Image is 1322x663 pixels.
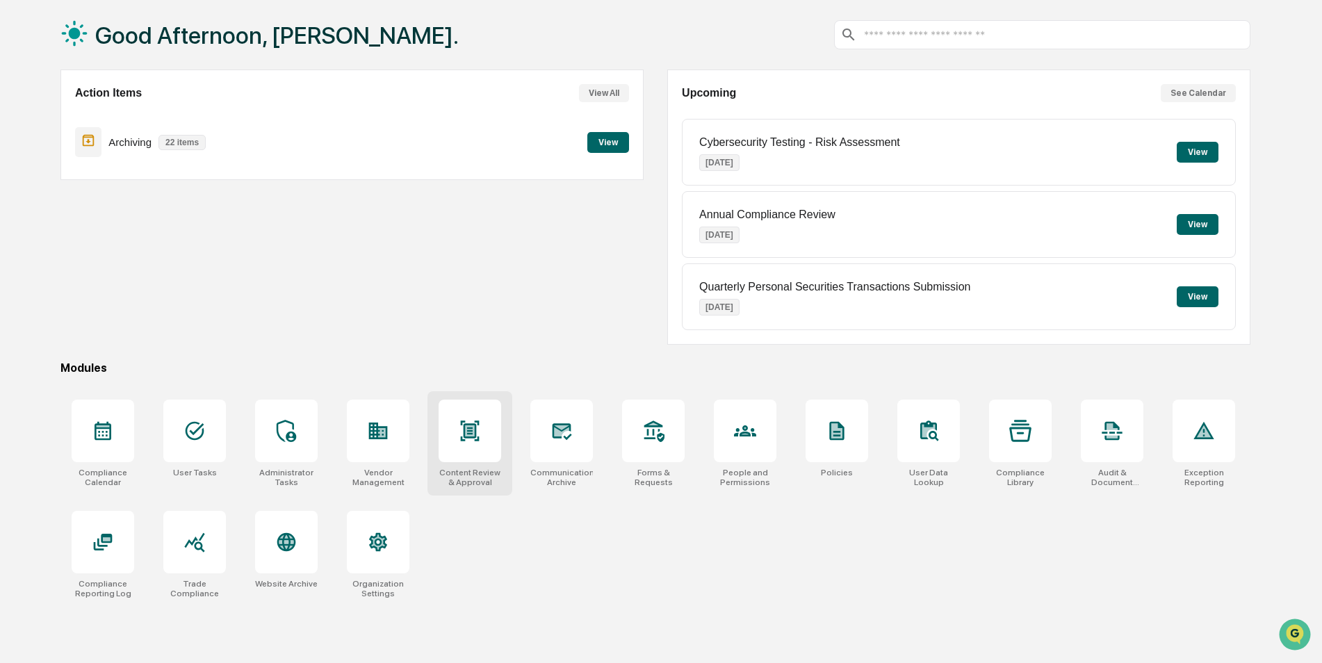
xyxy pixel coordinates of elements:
[622,468,685,487] div: Forms & Requests
[587,132,629,153] button: View
[108,136,152,148] p: Archiving
[1177,286,1218,307] button: View
[989,468,1052,487] div: Compliance Library
[14,29,253,51] p: How can we help?
[587,135,629,148] a: View
[8,170,95,195] a: 🖐️Preclearance
[699,299,740,316] p: [DATE]
[1177,214,1218,235] button: View
[682,87,736,99] h2: Upcoming
[1278,617,1315,655] iframe: Open customer support
[347,579,409,598] div: Organization Settings
[95,22,459,49] h1: Good Afternoon, [PERSON_NAME].
[98,235,168,246] a: Powered byPylon
[47,106,228,120] div: Start new chat
[8,196,93,221] a: 🔎Data Lookup
[439,468,501,487] div: Content Review & Approval
[699,136,900,149] p: Cybersecurity Testing - Risk Assessment
[101,177,112,188] div: 🗄️
[699,208,835,221] p: Annual Compliance Review
[530,468,593,487] div: Communications Archive
[173,468,217,477] div: User Tasks
[158,135,206,150] p: 22 items
[579,84,629,102] button: View All
[95,170,178,195] a: 🗄️Attestations
[1161,84,1236,102] button: See Calendar
[28,202,88,215] span: Data Lookup
[1081,468,1143,487] div: Audit & Document Logs
[72,579,134,598] div: Compliance Reporting Log
[236,110,253,127] button: Start new chat
[699,154,740,171] p: [DATE]
[255,579,318,589] div: Website Archive
[138,236,168,246] span: Pylon
[47,120,176,131] div: We're available if you need us!
[255,468,318,487] div: Administrator Tasks
[347,468,409,487] div: Vendor Management
[72,468,134,487] div: Compliance Calendar
[28,175,90,189] span: Preclearance
[14,177,25,188] div: 🖐️
[897,468,960,487] div: User Data Lookup
[60,361,1250,375] div: Modules
[714,468,776,487] div: People and Permissions
[699,281,970,293] p: Quarterly Personal Securities Transactions Submission
[821,468,853,477] div: Policies
[115,175,172,189] span: Attestations
[75,87,142,99] h2: Action Items
[1177,142,1218,163] button: View
[1173,468,1235,487] div: Exception Reporting
[14,203,25,214] div: 🔎
[163,579,226,598] div: Trade Compliance
[14,106,39,131] img: 1746055101610-c473b297-6a78-478c-a979-82029cc54cd1
[699,227,740,243] p: [DATE]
